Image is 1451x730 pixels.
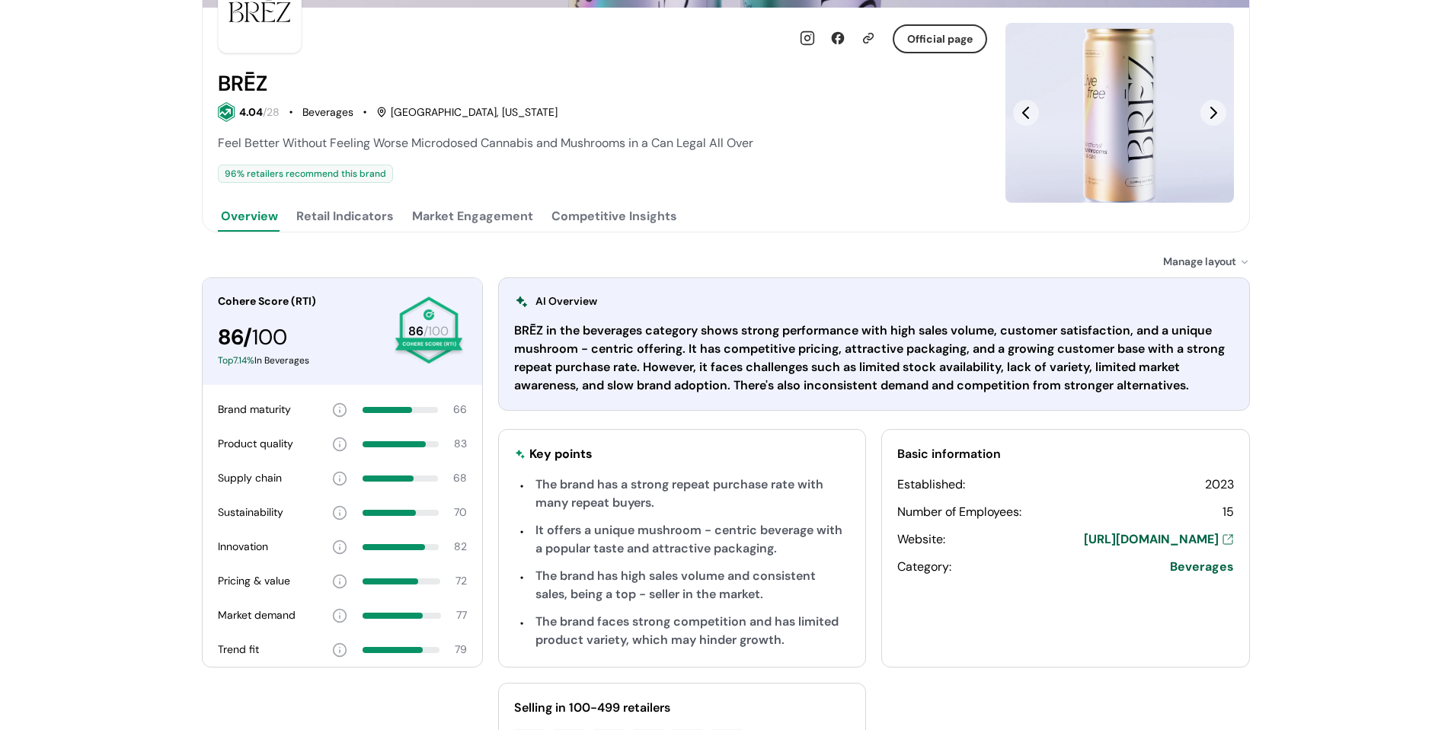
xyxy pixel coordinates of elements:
div: Slide 1 [1005,23,1234,203]
div: 68 [453,470,467,486]
button: Next Slide [1200,100,1226,126]
button: Competitive Insights [548,201,680,232]
div: Manage layout [1163,254,1250,270]
span: The brand has high sales volume and consistent sales, being a top - seller in the market. [535,568,816,602]
div: 86 / [218,322,382,354]
div: Selling in 100-499 retailers [514,699,851,717]
div: 68 percent [363,475,438,482]
button: Market Engagement [409,201,536,232]
div: Sustainability [218,504,283,520]
button: Official page [893,24,987,53]
div: 79 [455,642,467,658]
div: BRĒZ in the beverages category shows strong performance with high sales volume, customer satisfac... [514,322,1234,395]
div: 77 percent [363,613,441,619]
img: Slide 0 [1005,23,1234,203]
button: Overview [218,201,281,232]
div: Trend fit [218,642,259,658]
div: Cohere Score (RTI) [218,293,382,309]
div: In Beverages [218,354,382,367]
div: Brand maturity [218,402,291,418]
div: Product quality [218,436,293,452]
span: 100 [252,323,287,351]
div: [GEOGRAPHIC_DATA], [US_STATE] [376,104,558,120]
span: Beverages [1170,558,1234,576]
div: Innovation [218,539,268,555]
div: AI Overview [514,293,597,309]
span: The brand faces strong competition and has limited product variety, which may hinder growth. [535,613,839,648]
div: Pricing & value [218,573,290,589]
div: 77 [456,607,467,623]
div: 4.04 [239,104,263,120]
div: 79 percent [363,647,439,653]
div: Supply chain [218,470,282,486]
h2: BRĒZ [218,72,267,96]
div: 72 [455,573,467,589]
button: Previous Slide [1013,100,1039,126]
div: / 28 [263,104,280,120]
div: Basic information [897,445,1234,463]
button: Retail Indicators [293,201,397,232]
span: /100 [423,323,449,339]
div: Carousel [1005,23,1234,203]
span: The brand has a strong repeat purchase rate with many repeat buyers. [535,476,823,511]
span: Feel Better Without Feeling Worse Microdosed Cannabis and Mushrooms in a Can Legal All Over [218,135,753,151]
div: Category: [897,558,951,576]
a: [URL][DOMAIN_NAME] [1084,530,1234,549]
span: 86 [408,323,423,339]
div: 15 [1222,503,1234,521]
div: 83 percent [363,441,439,447]
div: 83 [454,436,467,452]
div: Website: [897,530,945,549]
div: 82 percent [363,544,439,550]
div: 2023 [1205,475,1234,494]
span: Top 7.14 % [218,354,254,367]
div: 82 [454,539,467,555]
span: It offers a unique mushroom - centric beverage with a popular taste and attractive packaging. [535,522,842,556]
div: 66 percent [363,407,438,413]
div: Established: [897,475,965,494]
div: Market demand [218,607,296,623]
div: 72 percent [363,578,440,584]
div: Number of Employees: [897,503,1021,521]
div: Key points [529,445,593,463]
div: Beverages [302,104,353,120]
div: 70 percent [363,510,439,516]
div: 96 % retailers recommend this brand [218,165,393,183]
div: 70 [454,504,467,520]
div: 66 [453,402,467,418]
